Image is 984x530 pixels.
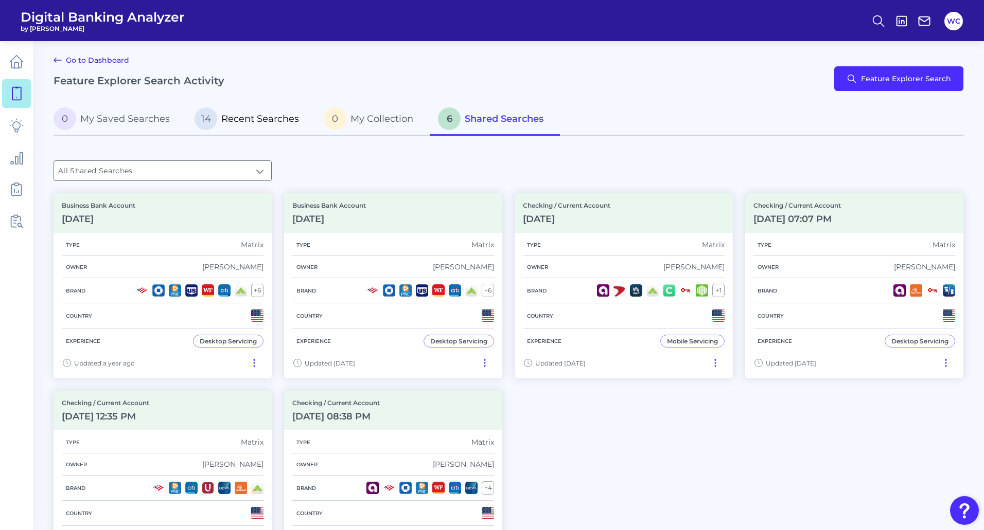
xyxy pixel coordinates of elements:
div: [PERSON_NAME] [202,262,263,271]
span: Digital Banking Analyzer [21,9,185,25]
h5: Type [292,439,314,446]
div: Desktop Servicing [200,337,257,345]
h5: Experience [292,338,335,344]
h5: Owner [523,264,552,270]
h5: Experience [523,338,566,344]
h5: Owner [292,461,322,468]
span: 14 [195,107,217,130]
p: Business Bank Account [62,202,135,209]
h5: Country [62,510,96,517]
div: Desktop Servicing [430,337,487,345]
span: Updated a year ago [74,359,135,367]
span: by [PERSON_NAME] [21,25,185,32]
p: Checking / Current Account [62,399,149,407]
span: Updated [DATE] [305,359,355,367]
h5: Brand [62,485,90,491]
div: + 6 [251,284,263,297]
span: Recent Searches [221,113,299,124]
div: + 6 [482,284,494,297]
div: Matrix [702,240,725,249]
a: 6Shared Searches [430,103,560,136]
div: Matrix [241,240,263,249]
p: Business Bank Account [292,202,366,209]
h3: [DATE] [292,213,366,225]
div: Desktop Servicing [891,337,948,345]
a: 14Recent Searches [186,103,315,136]
h5: Brand [292,287,320,294]
h3: [DATE] 08:38 PM [292,411,380,422]
h3: [DATE] 12:35 PM [62,411,149,422]
div: + 1 [712,284,725,297]
div: [PERSON_NAME] [663,262,725,271]
h5: Type [753,242,776,248]
a: Checking / Current Account[DATE]TypeMatrixOwner[PERSON_NAME]Brand+1CountryExperienceMobile Servic... [515,193,733,378]
a: Business Bank Account[DATE]TypeMatrixOwner[PERSON_NAME]Brand+6CountryExperienceDesktop ServicingU... [284,193,502,378]
h5: Type [523,242,545,248]
div: Matrix [241,437,263,447]
h5: Brand [292,485,320,491]
span: 0 [324,107,346,130]
span: My Saved Searches [80,113,170,124]
h5: Experience [62,338,104,344]
h5: Owner [753,264,783,270]
h5: Owner [292,264,322,270]
h5: Country [523,313,557,319]
h3: [DATE] [62,213,135,225]
h5: Owner [62,264,91,270]
div: Mobile Servicing [667,337,718,345]
h3: [DATE] [523,213,610,225]
div: Matrix [471,240,494,249]
span: Shared Searches [465,113,543,124]
div: [PERSON_NAME] [433,262,494,271]
span: Feature Explorer Search [861,75,951,83]
button: Feature Explorer Search [834,66,963,91]
h5: Brand [523,287,551,294]
button: Open Resource Center [950,496,979,525]
h5: Type [62,242,84,248]
h5: Type [62,439,84,446]
div: Matrix [933,240,955,249]
div: [PERSON_NAME] [202,460,263,469]
div: [PERSON_NAME] [894,262,955,271]
a: 0My Collection [315,103,430,136]
h5: Experience [753,338,796,344]
p: Checking / Current Account [753,202,841,209]
a: Checking / Current Account[DATE] 07:07 PMTypeMatrixOwner[PERSON_NAME]BrandCountryExperienceDeskto... [745,193,963,378]
a: 0My Saved Searches [54,103,186,136]
span: Updated [DATE] [766,359,816,367]
h5: Owner [62,461,91,468]
div: [PERSON_NAME] [433,460,494,469]
span: 6 [438,107,461,130]
h5: Country [753,313,788,319]
button: WC [944,12,963,30]
span: My Collection [350,113,413,124]
div: Matrix [471,437,494,447]
p: Checking / Current Account [523,202,610,209]
h5: Brand [753,287,781,294]
h5: Brand [62,287,90,294]
h2: Feature Explorer Search Activity [54,75,224,87]
a: Go to Dashboard [54,54,129,66]
h3: [DATE] 07:07 PM [753,213,841,225]
h5: Country [62,313,96,319]
p: Checking / Current Account [292,399,380,407]
h5: Country [292,313,327,319]
h5: Country [292,510,327,517]
span: 0 [54,107,76,130]
div: + 4 [482,481,494,495]
a: Business Bank Account[DATE]TypeMatrixOwner[PERSON_NAME]Brand+6CountryExperienceDesktop ServicingU... [54,193,272,378]
span: Updated [DATE] [535,359,586,367]
h5: Type [292,242,314,248]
